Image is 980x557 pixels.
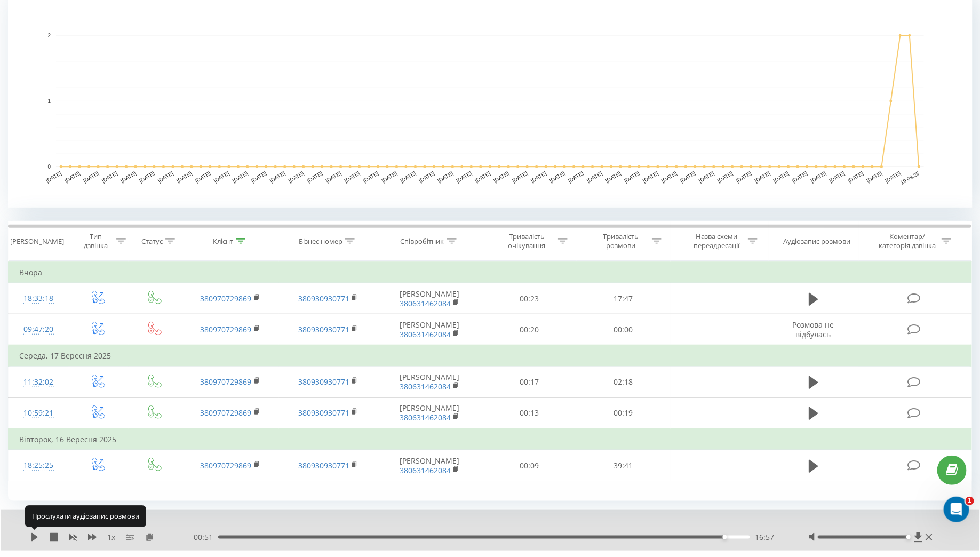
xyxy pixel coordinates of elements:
[847,170,865,184] text: [DATE]
[698,170,715,184] text: [DATE]
[377,450,482,481] td: [PERSON_NAME]
[401,237,444,246] div: Співробітник
[201,377,252,387] a: 380970729869
[269,170,286,184] text: [DATE]
[482,450,576,481] td: 00:09
[201,408,252,418] a: 380970729869
[47,33,51,38] text: 2
[877,232,939,250] div: Коментар/категорія дзвінка
[576,314,670,346] td: 00:00
[576,283,670,314] td: 17:47
[418,170,436,184] text: [DATE]
[288,170,305,184] text: [DATE]
[298,377,349,387] a: 380930930771
[19,455,58,476] div: 18:25:25
[660,170,678,184] text: [DATE]
[474,170,491,184] text: [DATE]
[377,314,482,346] td: [PERSON_NAME]
[604,170,622,184] text: [DATE]
[576,367,670,397] td: 02:18
[377,283,482,314] td: [PERSON_NAME]
[25,506,146,527] div: Прослухати аудіозапис розмови
[679,170,697,184] text: [DATE]
[9,262,972,283] td: Вчора
[899,170,921,186] text: 19.09.25
[138,170,156,184] text: [DATE]
[101,170,118,184] text: [DATE]
[623,170,641,184] text: [DATE]
[722,535,727,539] div: Accessibility label
[810,170,827,184] text: [DATE]
[482,283,576,314] td: 00:23
[400,412,451,423] a: 380631462084
[381,170,399,184] text: [DATE]
[906,535,911,539] div: Accessibility label
[482,367,576,397] td: 00:17
[213,237,233,246] div: Клієнт
[232,170,249,184] text: [DATE]
[45,170,62,184] text: [DATE]
[791,170,809,184] text: [DATE]
[866,170,883,184] text: [DATE]
[783,237,850,246] div: Аудіозапис розмови
[362,170,380,184] text: [DATE]
[492,170,510,184] text: [DATE]
[306,170,324,184] text: [DATE]
[885,170,902,184] text: [DATE]
[82,170,100,184] text: [DATE]
[716,170,734,184] text: [DATE]
[250,170,268,184] text: [DATE]
[119,170,137,184] text: [DATE]
[966,497,974,505] span: 1
[19,319,58,340] div: 09:47:20
[10,237,64,246] div: [PERSON_NAME]
[201,324,252,335] a: 380970729869
[298,324,349,335] a: 380930930771
[298,460,349,471] a: 380930930771
[19,372,58,393] div: 11:32:02
[400,298,451,308] a: 380631462084
[201,293,252,304] a: 380970729869
[377,397,482,429] td: [PERSON_NAME]
[576,450,670,481] td: 39:41
[191,532,218,543] span: - 00:51
[107,532,115,543] span: 1 x
[400,381,451,392] a: 380631462084
[456,170,473,184] text: [DATE]
[213,170,230,184] text: [DATE]
[576,397,670,429] td: 00:19
[793,320,834,339] span: Розмова не відбулась
[63,170,81,184] text: [DATE]
[530,170,547,184] text: [DATE]
[299,237,342,246] div: Бізнес номер
[19,288,58,309] div: 18:33:18
[400,170,417,184] text: [DATE]
[437,170,455,184] text: [DATE]
[298,408,349,418] a: 380930930771
[772,170,790,184] text: [DATE]
[548,170,566,184] text: [DATE]
[511,170,529,184] text: [DATE]
[688,232,745,250] div: Назва схеми переадресації
[400,465,451,475] a: 380631462084
[157,170,174,184] text: [DATE]
[567,170,585,184] text: [DATE]
[176,170,193,184] text: [DATE]
[47,164,51,170] text: 0
[642,170,659,184] text: [DATE]
[47,98,51,104] text: 1
[78,232,114,250] div: Тип дзвінка
[498,232,555,250] div: Тривалість очікування
[141,237,163,246] div: Статус
[19,403,58,424] div: 10:59:21
[325,170,342,184] text: [DATE]
[344,170,361,184] text: [DATE]
[828,170,846,184] text: [DATE]
[755,532,775,543] span: 16:57
[754,170,771,184] text: [DATE]
[592,232,649,250] div: Тривалість розмови
[9,345,972,367] td: Середа, 17 Вересня 2025
[201,460,252,471] a: 380970729869
[9,429,972,450] td: Вівторок, 16 Вересня 2025
[377,367,482,397] td: [PERSON_NAME]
